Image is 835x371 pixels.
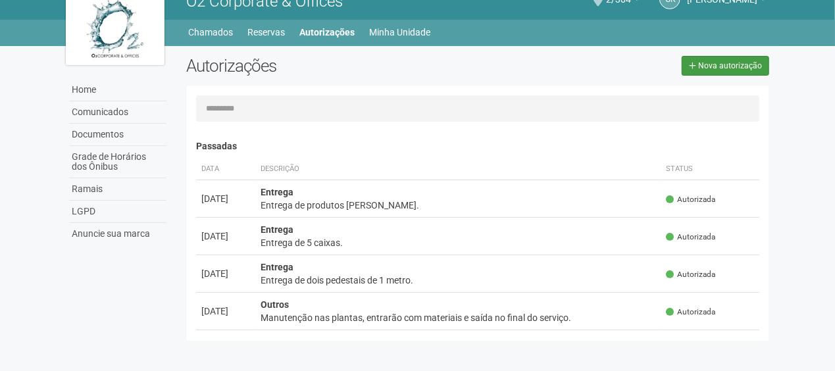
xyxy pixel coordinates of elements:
a: Home [69,79,166,101]
th: Descrição [255,159,661,180]
th: Data [196,159,255,180]
a: LGPD [69,201,166,223]
h2: Autorizações [186,56,468,76]
span: Autorizada [666,307,715,318]
div: Entrega de 5 caixas. [261,236,656,249]
h4: Passadas [196,141,760,151]
span: Autorizada [666,194,715,205]
strong: Entrega [261,187,293,197]
strong: Entrega [261,262,293,272]
th: Status [661,159,759,180]
div: [DATE] [201,230,250,243]
div: [DATE] [201,305,250,318]
div: [DATE] [201,267,250,280]
span: Nova autorização [698,61,762,70]
div: Manutenção nas plantas, entrarão com materiais e saída no final do serviço. [261,311,656,324]
a: Chamados [189,23,234,41]
strong: Entrega [261,224,293,235]
span: Autorizada [666,269,715,280]
a: Ramais [69,178,166,201]
div: Entrega de produtos [PERSON_NAME]. [261,199,656,212]
a: Autorizações [300,23,355,41]
a: Nova autorização [682,56,769,76]
a: Anuncie sua marca [69,223,166,245]
a: Comunicados [69,101,166,124]
a: Minha Unidade [370,23,431,41]
div: Entrega de dois pedestais de 1 metro. [261,274,656,287]
div: [DATE] [201,192,250,205]
a: Grade de Horários dos Ônibus [69,146,166,178]
a: Reservas [248,23,286,41]
span: Autorizada [666,232,715,243]
strong: Outros [261,299,289,310]
a: Documentos [69,124,166,146]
